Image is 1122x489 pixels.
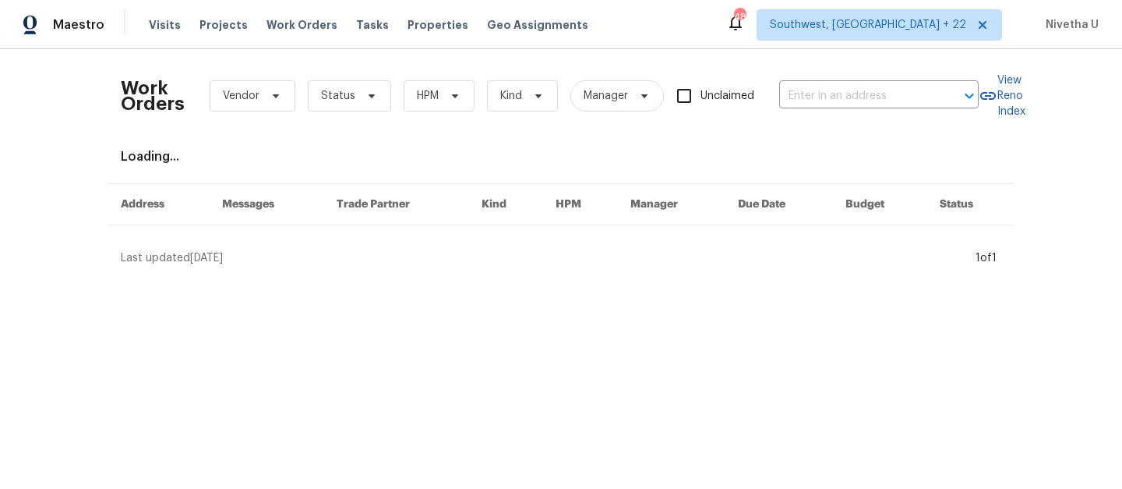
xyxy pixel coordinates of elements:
a: View Reno Index [979,73,1025,119]
span: Unclaimed [700,88,754,105]
span: Properties [408,17,468,33]
div: 1 of 1 [976,250,997,266]
span: Maestro [53,17,104,33]
th: Address [108,184,210,225]
span: Southwest, [GEOGRAPHIC_DATA] + 22 [770,17,966,33]
div: Loading... [121,149,1001,165]
th: Status [927,184,1014,225]
span: Nivetha U [1039,17,1099,33]
span: Manager [584,88,628,104]
th: Trade Partner [324,184,470,225]
span: Kind [500,88,522,104]
th: Due Date [725,184,833,225]
span: Geo Assignments [487,17,588,33]
th: Messages [210,184,324,225]
th: Manager [618,184,725,225]
span: Status [321,88,355,104]
span: Visits [149,17,181,33]
th: Kind [469,184,543,225]
th: Budget [833,184,927,225]
span: [DATE] [190,253,223,264]
span: Projects [199,17,248,33]
h2: Work Orders [121,80,185,112]
span: HPM [417,88,439,104]
span: Vendor [223,88,259,104]
span: Tasks [356,19,389,30]
div: 484 [734,9,745,25]
input: Enter in an address [779,84,935,108]
div: Last updated [121,250,971,266]
button: Open [958,85,980,107]
th: HPM [543,184,618,225]
span: Work Orders [266,17,337,33]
